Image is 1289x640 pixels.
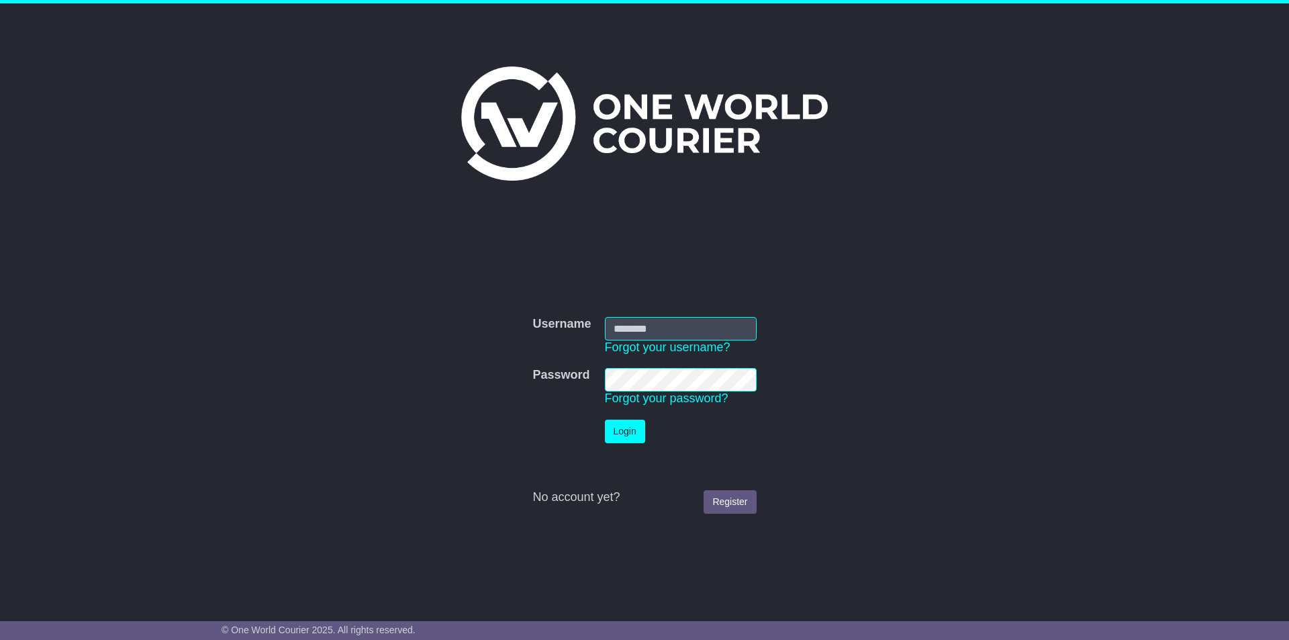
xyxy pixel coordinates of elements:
a: Forgot your username? [605,340,730,354]
label: Password [532,368,589,383]
div: No account yet? [532,490,756,505]
button: Login [605,420,645,443]
img: One World [461,66,828,181]
a: Register [704,490,756,514]
a: Forgot your password? [605,392,728,405]
span: © One World Courier 2025. All rights reserved. [222,625,416,635]
label: Username [532,317,591,332]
